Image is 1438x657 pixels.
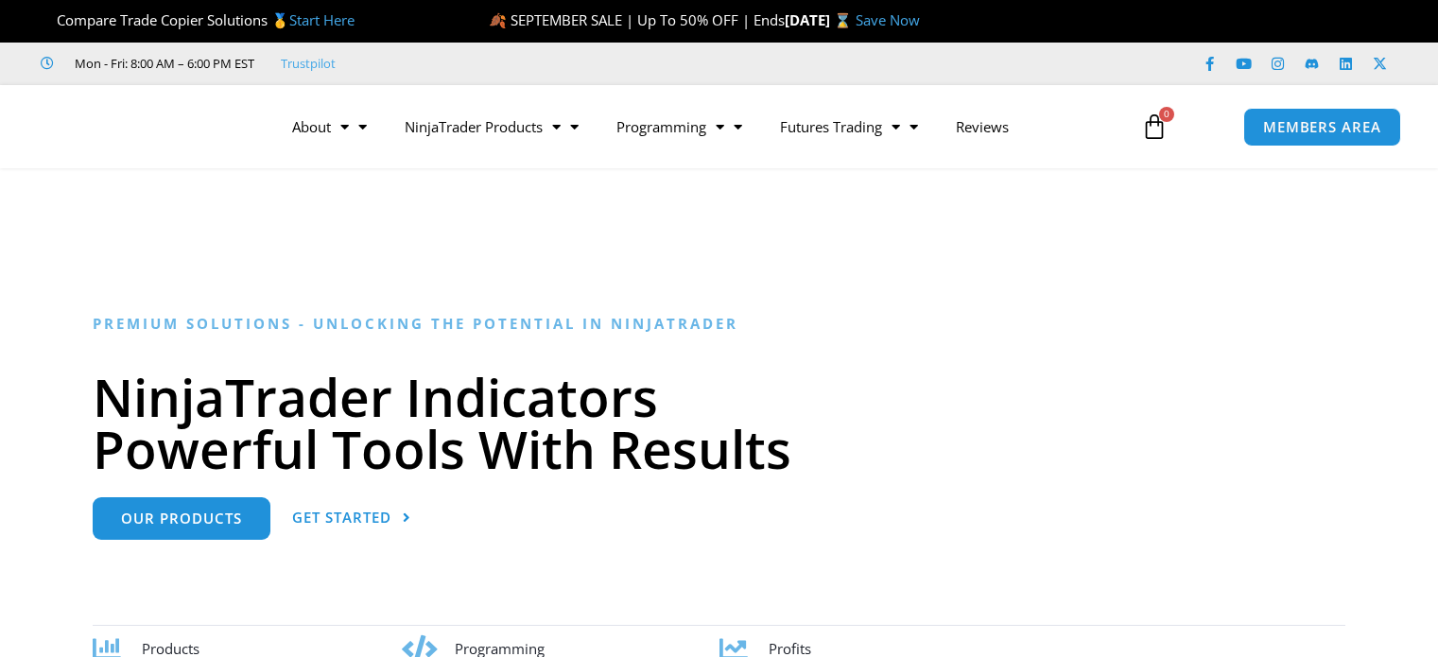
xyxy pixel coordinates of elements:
[281,52,336,75] a: Trustpilot
[41,93,244,161] img: LogoAI | Affordable Indicators – NinjaTrader
[93,497,270,540] a: Our Products
[121,511,242,526] span: Our Products
[761,105,937,148] a: Futures Trading
[273,105,1122,148] nav: Menu
[489,10,785,29] span: 🍂 SEPTEMBER SALE | Up To 50% OFF | Ends
[386,105,598,148] a: NinjaTrader Products
[42,13,56,27] img: 🏆
[1263,120,1381,134] span: MEMBERS AREA
[856,10,920,29] a: Save Now
[598,105,761,148] a: Programming
[292,497,411,540] a: Get Started
[70,52,254,75] span: Mon - Fri: 8:00 AM – 6:00 PM EST
[937,105,1028,148] a: Reviews
[1159,107,1174,122] span: 0
[93,371,1345,475] h1: NinjaTrader Indicators Powerful Tools With Results
[1113,99,1196,154] a: 0
[785,10,856,29] strong: [DATE] ⌛
[1243,108,1401,147] a: MEMBERS AREA
[292,510,391,525] span: Get Started
[93,315,1345,333] h6: Premium Solutions - Unlocking the Potential in NinjaTrader
[41,10,355,29] span: Compare Trade Copier Solutions 🥇
[273,105,386,148] a: About
[289,10,355,29] a: Start Here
